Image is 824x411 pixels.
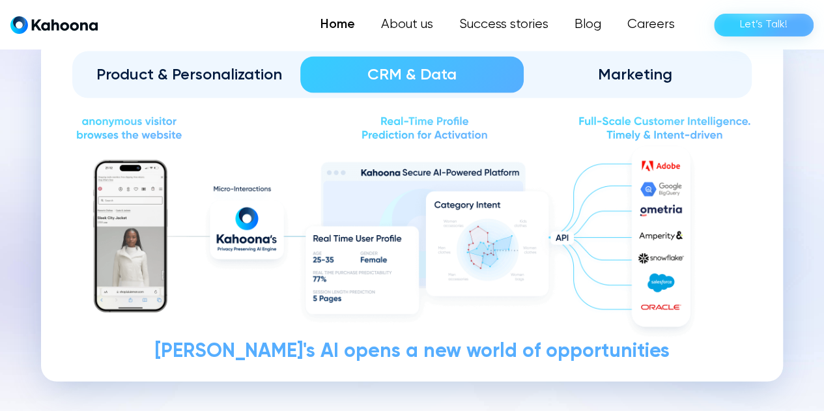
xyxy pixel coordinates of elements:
[10,16,98,35] a: home
[740,14,788,35] div: Let’s Talk!
[542,64,728,85] div: Marketing
[72,342,752,362] div: [PERSON_NAME]'s AI opens a new world of opportunities
[96,64,282,85] div: Product & Personalization
[446,12,561,38] a: Success stories
[614,12,688,38] a: Careers
[307,12,368,38] a: Home
[368,12,446,38] a: About us
[714,14,814,36] a: Let’s Talk!
[319,64,505,85] div: CRM & Data
[561,12,614,38] a: Blog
